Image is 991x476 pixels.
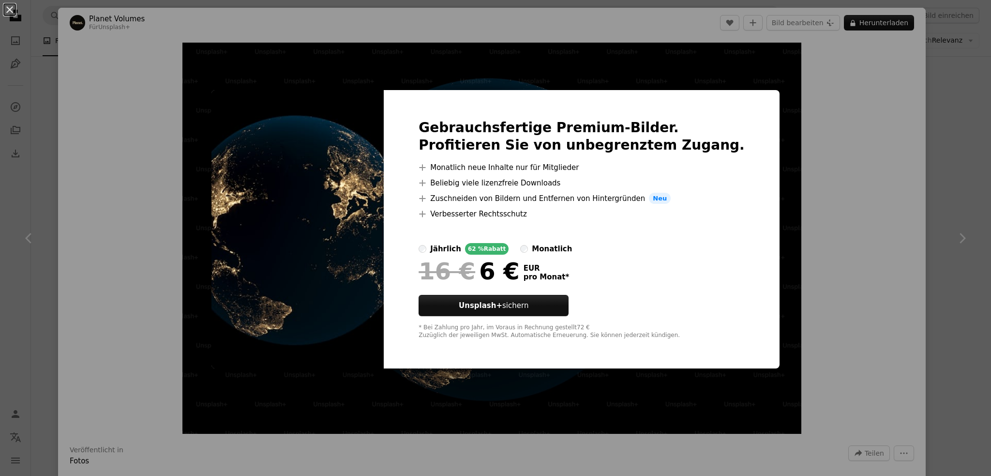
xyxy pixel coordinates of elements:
[459,301,502,310] strong: Unsplash+
[419,245,426,253] input: jährlich62 %Rabatt
[532,243,572,255] div: monatlich
[649,193,671,204] span: Neu
[419,208,745,220] li: Verbesserter Rechtsschutz
[524,273,570,281] span: pro Monat *
[419,259,519,284] div: 6 €
[419,162,745,173] li: Monatlich neue Inhalte nur für Mitglieder
[419,177,745,189] li: Beliebig viele lizenzfreie Downloads
[419,193,745,204] li: Zuschneiden von Bildern und Entfernen von Hintergründen
[419,119,745,154] h2: Gebrauchsfertige Premium-Bilder. Profitieren Sie von unbegrenztem Zugang.
[419,259,475,284] span: 16 €
[211,90,384,369] img: premium_photo-1701207039124-37d7c736cb1d
[419,324,745,339] div: * Bei Zahlung pro Jahr, im Voraus in Rechnung gestellt 72 € Zuzüglich der jeweiligen MwSt. Automa...
[465,243,509,255] div: 62 % Rabatt
[419,295,569,316] button: Unsplash+sichern
[524,264,570,273] span: EUR
[520,245,528,253] input: monatlich
[430,243,461,255] div: jährlich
